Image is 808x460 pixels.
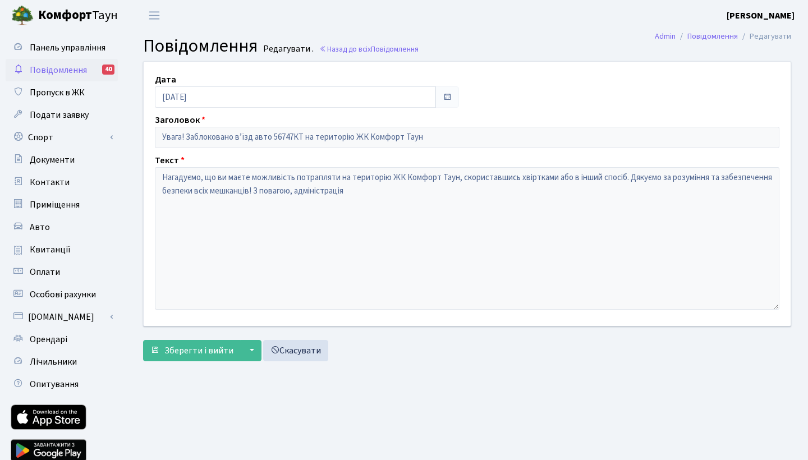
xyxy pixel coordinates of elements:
[155,154,185,167] label: Текст
[6,36,118,59] a: Панель управління
[6,216,118,238] a: Авто
[30,176,70,188] span: Контакти
[30,86,85,99] span: Пропуск в ЖК
[6,283,118,306] a: Особові рахунки
[638,25,808,48] nav: breadcrumb
[6,126,118,149] a: Спорт
[164,344,233,357] span: Зберегти і вийти
[30,288,96,301] span: Особові рахунки
[143,340,241,361] button: Зберегти і вийти
[11,4,34,27] img: logo.png
[30,64,87,76] span: Повідомлення
[6,104,118,126] a: Подати заявку
[6,351,118,373] a: Лічильники
[261,44,314,54] small: Редагувати .
[30,243,71,256] span: Квитанції
[30,221,50,233] span: Авто
[30,333,67,346] span: Орендарі
[30,42,105,54] span: Панель управління
[687,30,738,42] a: Повідомлення
[143,33,258,59] span: Повідомлення
[155,113,205,127] label: Заголовок
[6,328,118,351] a: Орендарі
[6,306,118,328] a: [DOMAIN_NAME]
[6,149,118,171] a: Документи
[263,340,328,361] a: Скасувати
[140,6,168,25] button: Переключити навігацію
[6,81,118,104] a: Пропуск в ЖК
[30,266,60,278] span: Оплати
[30,378,79,390] span: Опитування
[6,261,118,283] a: Оплати
[155,73,176,86] label: Дата
[30,199,80,211] span: Приміщення
[30,356,77,368] span: Лічильники
[102,65,114,75] div: 40
[6,59,118,81] a: Повідомлення40
[6,238,118,261] a: Квитанції
[30,109,89,121] span: Подати заявку
[319,44,419,54] a: Назад до всіхПовідомлення
[371,44,419,54] span: Повідомлення
[155,167,779,310] textarea: Нагадуємо, що ви маєте можливість потрапляти на територію ЖК Комфорт Таун, скориставшись хвірткам...
[30,154,75,166] span: Документи
[38,6,92,24] b: Комфорт
[727,10,795,22] b: [PERSON_NAME]
[6,194,118,216] a: Приміщення
[6,171,118,194] a: Контакти
[38,6,118,25] span: Таун
[6,373,118,395] a: Опитування
[727,9,795,22] a: [PERSON_NAME]
[655,30,676,42] a: Admin
[738,30,791,43] li: Редагувати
